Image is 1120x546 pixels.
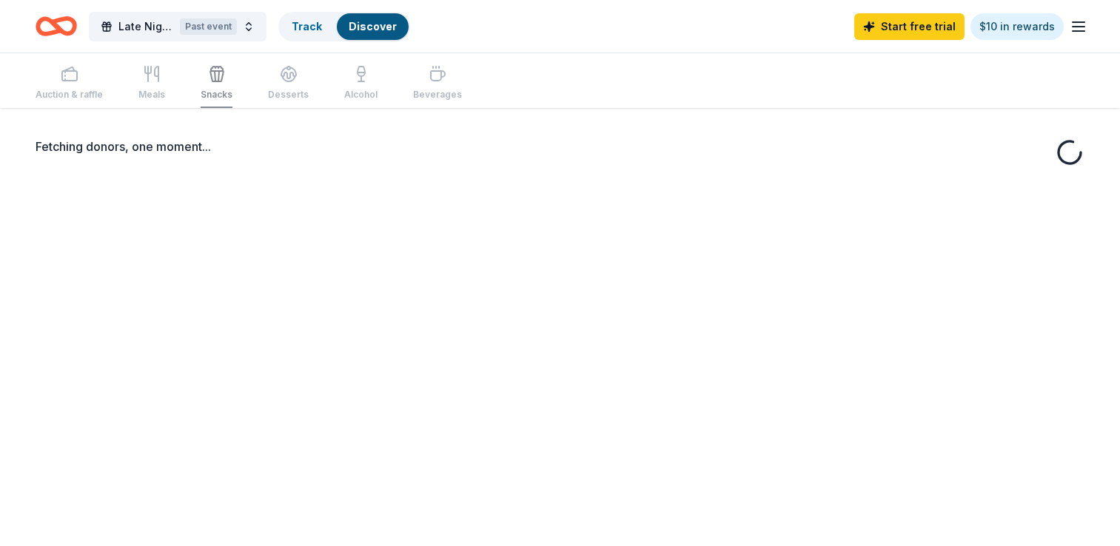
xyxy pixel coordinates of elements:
a: Home [36,9,77,44]
span: Late Night Basketball [118,18,174,36]
a: Track [292,20,322,33]
button: TrackDiscover [278,12,410,41]
div: Fetching donors, one moment... [36,138,1084,155]
div: Past event [180,18,237,35]
a: Discover [349,20,397,33]
a: $10 in rewards [970,13,1064,40]
button: Late Night BasketballPast event [89,12,266,41]
a: Start free trial [854,13,965,40]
